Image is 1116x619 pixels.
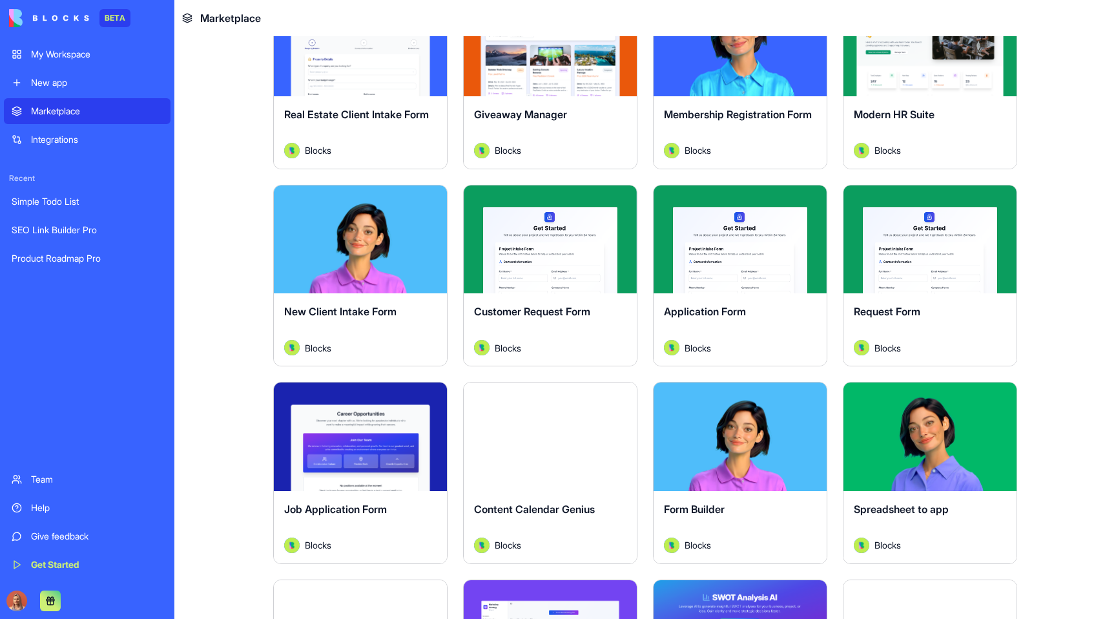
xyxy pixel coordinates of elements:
[495,538,521,552] span: Blocks
[843,382,1017,564] a: Spreadsheet to appAvatarBlocks
[474,143,490,158] img: Avatar
[854,304,1006,340] div: Request Form
[474,340,490,355] img: Avatar
[305,143,331,157] span: Blocks
[664,108,812,121] span: Membership Registration Form
[874,341,901,355] span: Blocks
[305,341,331,355] span: Blocks
[31,473,163,486] div: Team
[843,185,1017,367] a: Request FormAvatarBlocks
[474,503,595,516] span: Content Calendar Genius
[474,108,567,121] span: Giveaway Manager
[31,133,163,146] div: Integrations
[664,305,746,318] span: Application Form
[854,107,1006,143] div: Modern HR Suite
[664,538,679,553] img: Avatar
[284,305,397,318] span: New Client Intake Form
[284,143,300,158] img: Avatar
[284,108,429,121] span: Real Estate Client Intake Form
[685,538,711,552] span: Blocks
[664,304,816,340] div: Application Form
[854,108,935,121] span: Modern HR Suite
[653,185,827,367] a: Application FormAvatarBlocks
[854,340,869,355] img: Avatar
[31,558,163,571] div: Get Started
[664,143,679,158] img: Avatar
[664,107,816,143] div: Membership Registration Form
[463,382,637,564] a: Content Calendar GeniusAvatarBlocks
[474,501,626,538] div: Content Calendar Genius
[200,10,261,26] span: Marketplace
[284,340,300,355] img: Avatar
[12,195,163,208] div: Simple Todo List
[653,382,827,564] a: Form BuilderAvatarBlocks
[31,105,163,118] div: Marketplace
[664,503,725,516] span: Form Builder
[9,9,130,27] a: BETA
[4,41,170,67] a: My Workspace
[284,304,437,340] div: New Client Intake Form
[273,382,448,564] a: Job Application FormAvatarBlocks
[854,305,920,318] span: Request Form
[4,495,170,521] a: Help
[664,340,679,355] img: Avatar
[685,341,711,355] span: Blocks
[12,224,163,236] div: SEO Link Builder Pro
[4,246,170,271] a: Product Roadmap Pro
[854,503,949,516] span: Spreadsheet to app
[284,107,437,143] div: Real Estate Client Intake Form
[474,538,490,553] img: Avatar
[495,143,521,157] span: Blocks
[31,48,163,61] div: My Workspace
[463,185,637,367] a: Customer Request FormAvatarBlocks
[474,304,626,340] div: Customer Request Form
[31,501,163,514] div: Help
[4,552,170,578] a: Get Started
[99,9,130,27] div: BETA
[12,252,163,265] div: Product Roadmap Pro
[4,70,170,96] a: New app
[31,530,163,543] div: Give feedback
[4,467,170,492] a: Team
[874,538,901,552] span: Blocks
[4,173,170,184] span: Recent
[664,501,816,538] div: Form Builder
[273,185,448,367] a: New Client Intake FormAvatarBlocks
[854,501,1006,538] div: Spreadsheet to app
[6,591,27,611] img: Marina_gj5dtt.jpg
[854,143,869,158] img: Avatar
[4,217,170,243] a: SEO Link Builder Pro
[474,107,626,143] div: Giveaway Manager
[305,538,331,552] span: Blocks
[284,501,437,538] div: Job Application Form
[284,503,387,516] span: Job Application Form
[4,127,170,152] a: Integrations
[495,341,521,355] span: Blocks
[4,189,170,215] a: Simple Todo List
[854,538,869,553] img: Avatar
[4,98,170,124] a: Marketplace
[4,523,170,549] a: Give feedback
[874,143,901,157] span: Blocks
[9,9,89,27] img: logo
[685,143,711,157] span: Blocks
[31,76,163,89] div: New app
[284,538,300,553] img: Avatar
[474,305,590,318] span: Customer Request Form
